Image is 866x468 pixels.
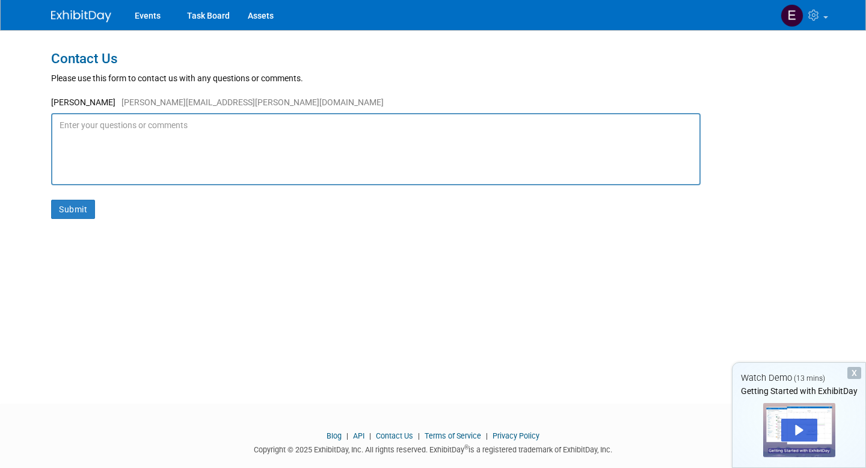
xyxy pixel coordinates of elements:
div: Getting Started with ExhibitDay [732,385,865,397]
span: | [483,431,491,440]
div: Watch Demo [732,372,865,384]
h1: Contact Us [51,51,815,66]
img: ExhibitDay [51,10,111,22]
span: | [343,431,351,440]
a: API [353,431,364,440]
span: [PERSON_NAME][EMAIL_ADDRESS][PERSON_NAME][DOMAIN_NAME] [115,97,384,107]
a: Contact Us [376,431,413,440]
span: | [415,431,423,440]
div: Please use this form to contact us with any questions or comments. [51,72,815,84]
div: Play [781,419,817,442]
span: | [366,431,374,440]
img: Emma Ryan [781,4,803,27]
span: (13 mins) [794,374,825,383]
a: Terms of Service [425,431,481,440]
div: [PERSON_NAME] [51,96,815,113]
a: Privacy Policy [493,431,539,440]
a: Blog [327,431,342,440]
sup: ® [464,444,468,451]
div: Dismiss [847,367,861,379]
button: Submit [51,200,95,219]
